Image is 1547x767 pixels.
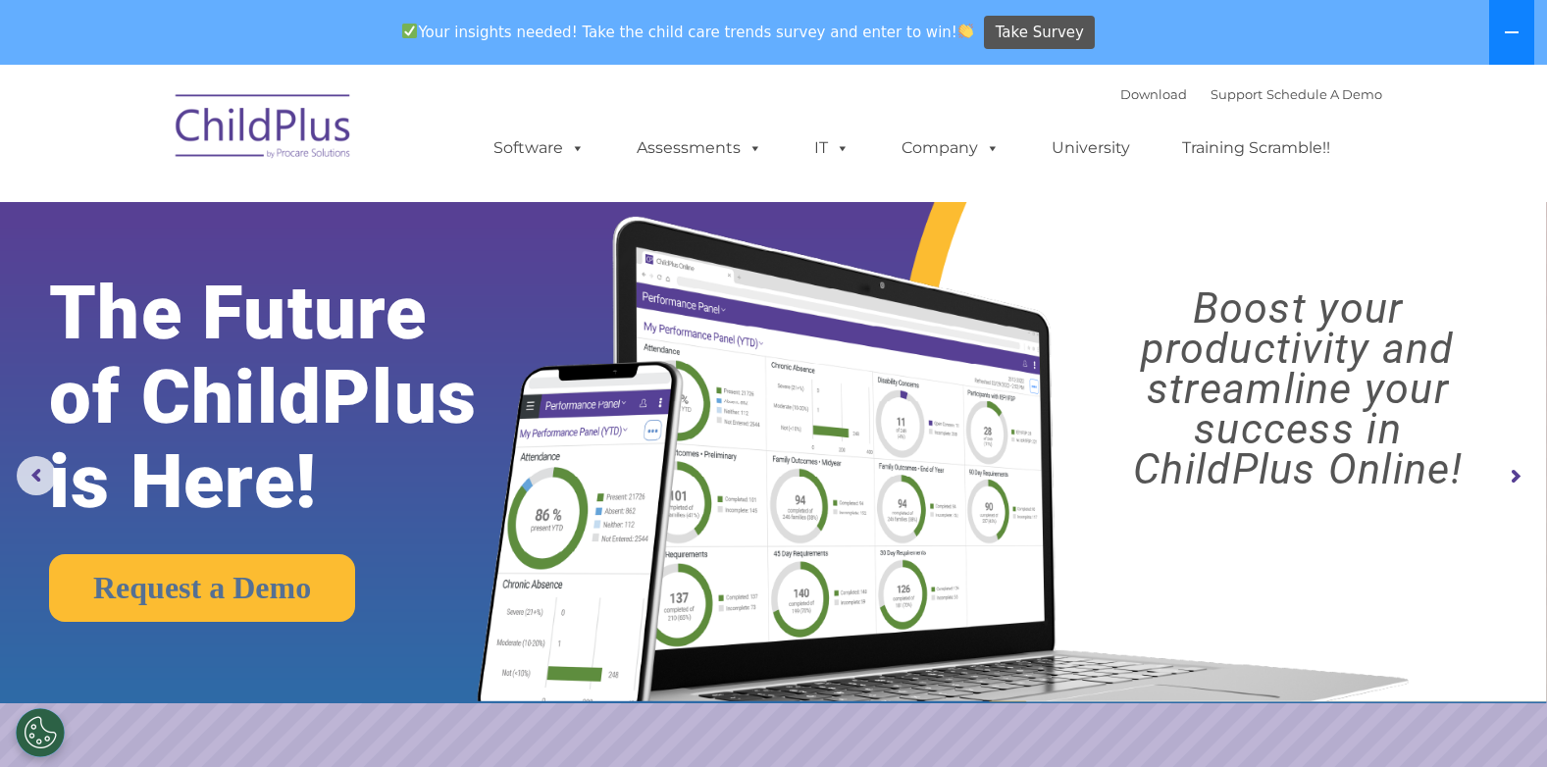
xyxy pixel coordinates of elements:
a: Software [474,128,604,168]
rs-layer: The Future of ChildPlus is Here! [49,271,543,524]
img: ChildPlus by Procare Solutions [166,80,362,179]
a: Assessments [617,128,782,168]
a: Support [1211,86,1263,102]
span: Last name [273,129,333,144]
a: IT [795,128,869,168]
rs-layer: Boost your productivity and streamline your success in ChildPlus Online! [1068,288,1527,489]
span: Take Survey [996,16,1084,50]
a: Company [882,128,1019,168]
a: Take Survey [984,16,1095,50]
img: ✅ [402,24,417,38]
a: Training Scramble!! [1162,128,1350,168]
img: 👏 [958,24,973,38]
a: Download [1120,86,1187,102]
a: Schedule A Demo [1266,86,1382,102]
button: Cookies Settings [16,708,65,757]
span: Phone number [273,210,356,225]
span: Your insights needed! Take the child care trends survey and enter to win! [394,13,982,51]
font: | [1120,86,1382,102]
a: University [1032,128,1150,168]
a: Request a Demo [49,554,355,622]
